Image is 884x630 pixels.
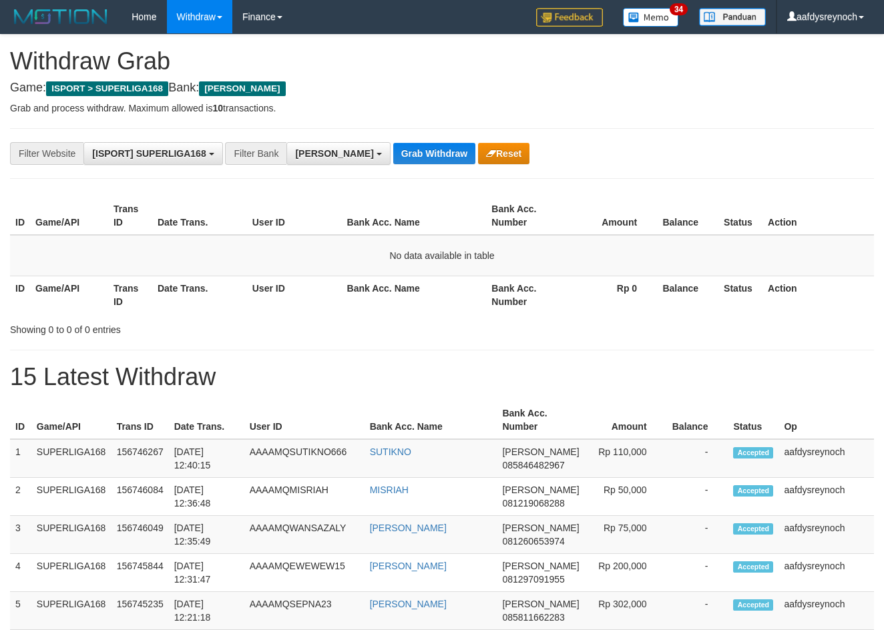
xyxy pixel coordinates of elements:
th: Bank Acc. Name [342,276,487,314]
th: Balance [667,401,728,439]
td: SUPERLIGA168 [31,554,112,592]
th: ID [10,197,30,235]
th: User ID [247,276,342,314]
div: Showing 0 to 0 of 0 entries [10,318,359,336]
a: MISRIAH [370,485,409,495]
td: SUPERLIGA168 [31,439,112,478]
span: Accepted [733,599,773,611]
th: ID [10,401,31,439]
td: - [667,592,728,630]
img: Button%20Memo.svg [623,8,679,27]
td: 5 [10,592,31,630]
th: Bank Acc. Name [365,401,497,439]
th: Trans ID [108,276,152,314]
th: Trans ID [108,197,152,235]
span: [PERSON_NAME] [502,485,579,495]
th: Date Trans. [152,276,247,314]
td: aafdysreynoch [779,592,874,630]
th: Status [718,197,762,235]
img: Feedback.jpg [536,8,603,27]
th: Bank Acc. Number [486,276,564,314]
td: SUPERLIGA168 [31,516,112,554]
td: Rp 200,000 [585,554,667,592]
th: User ID [247,197,342,235]
th: Balance [657,197,718,235]
span: 34 [670,3,688,15]
td: 156745235 [112,592,169,630]
td: 3 [10,516,31,554]
h4: Game: Bank: [10,81,874,95]
td: [DATE] 12:21:18 [169,592,244,630]
td: SUPERLIGA168 [31,592,112,630]
div: Filter Bank [225,142,286,165]
th: Bank Acc. Name [342,197,487,235]
td: aafdysreynoch [779,478,874,516]
th: Op [779,401,874,439]
th: Trans ID [112,401,169,439]
td: Rp 110,000 [585,439,667,478]
span: Copy 085846482967 to clipboard [502,460,564,470]
th: Action [762,197,874,235]
th: Amount [564,197,657,235]
th: Action [762,276,874,314]
button: [ISPORT] SUPERLIGA168 [83,142,222,165]
th: Bank Acc. Number [486,197,564,235]
td: [DATE] 12:40:15 [169,439,244,478]
th: Date Trans. [169,401,244,439]
td: AAAAMQEWEWEW15 [244,554,365,592]
span: Accepted [733,485,773,497]
th: Date Trans. [152,197,247,235]
span: [PERSON_NAME] [502,599,579,609]
h1: Withdraw Grab [10,48,874,75]
span: [PERSON_NAME] [502,561,579,571]
span: [PERSON_NAME] [502,523,579,533]
button: Reset [478,143,529,164]
td: Rp 50,000 [585,478,667,516]
span: [ISPORT] SUPERLIGA168 [92,148,206,159]
th: Amount [585,401,667,439]
td: Rp 75,000 [585,516,667,554]
a: [PERSON_NAME] [370,561,447,571]
a: SUTIKNO [370,446,411,457]
td: - [667,439,728,478]
span: ISPORT > SUPERLIGA168 [46,81,168,96]
td: 156746267 [112,439,169,478]
span: Copy 081219068288 to clipboard [502,498,564,509]
td: [DATE] 12:35:49 [169,516,244,554]
td: aafdysreynoch [779,554,874,592]
span: Accepted [733,561,773,573]
td: - [667,478,728,516]
th: Game/API [30,276,108,314]
td: Rp 302,000 [585,592,667,630]
th: Bank Acc. Number [497,401,584,439]
a: [PERSON_NAME] [370,599,447,609]
td: - [667,554,728,592]
td: 4 [10,554,31,592]
td: AAAAMQSUTIKNO666 [244,439,365,478]
th: Game/API [30,197,108,235]
p: Grab and process withdraw. Maximum allowed is transactions. [10,101,874,115]
td: AAAAMQSEPNA23 [244,592,365,630]
img: MOTION_logo.png [10,7,112,27]
th: User ID [244,401,365,439]
span: [PERSON_NAME] [295,148,373,159]
span: Copy 081297091955 to clipboard [502,574,564,585]
button: [PERSON_NAME] [286,142,390,165]
td: 2 [10,478,31,516]
button: Grab Withdraw [393,143,475,164]
span: [PERSON_NAME] [199,81,285,96]
th: Game/API [31,401,112,439]
td: aafdysreynoch [779,439,874,478]
img: panduan.png [699,8,766,26]
h1: 15 Latest Withdraw [10,364,874,390]
td: aafdysreynoch [779,516,874,554]
td: SUPERLIGA168 [31,478,112,516]
span: Copy 085811662283 to clipboard [502,612,564,623]
td: AAAAMQMISRIAH [244,478,365,516]
td: 156746084 [112,478,169,516]
td: - [667,516,728,554]
th: Balance [657,276,718,314]
th: Rp 0 [564,276,657,314]
th: Status [718,276,762,314]
a: [PERSON_NAME] [370,523,447,533]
